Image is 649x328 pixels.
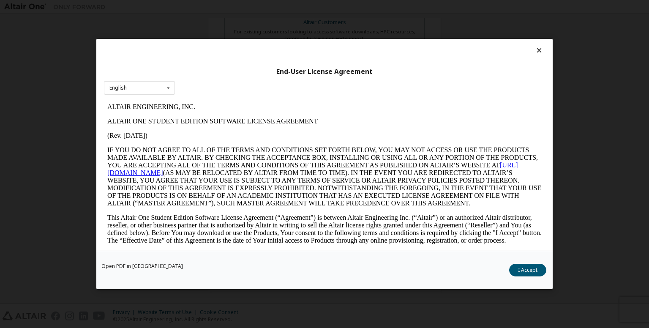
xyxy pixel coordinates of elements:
[3,3,438,11] p: ALTAIR ENGINEERING, INC.
[3,46,438,107] p: IF YOU DO NOT AGREE TO ALL OF THE TERMS AND CONDITIONS SET FORTH BELOW, YOU MAY NOT ACCESS OR USE...
[101,264,183,269] a: Open PDF in [GEOGRAPHIC_DATA]
[3,18,438,25] p: ALTAIR ONE STUDENT EDITION SOFTWARE LICENSE AGREEMENT
[509,264,546,276] button: I Accept
[104,68,545,76] div: End-User License Agreement
[3,62,414,77] a: [URL][DOMAIN_NAME]
[3,114,438,145] p: This Altair One Student Edition Software License Agreement (“Agreement”) is between Altair Engine...
[109,85,127,90] div: English
[3,32,438,40] p: (Rev. [DATE])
